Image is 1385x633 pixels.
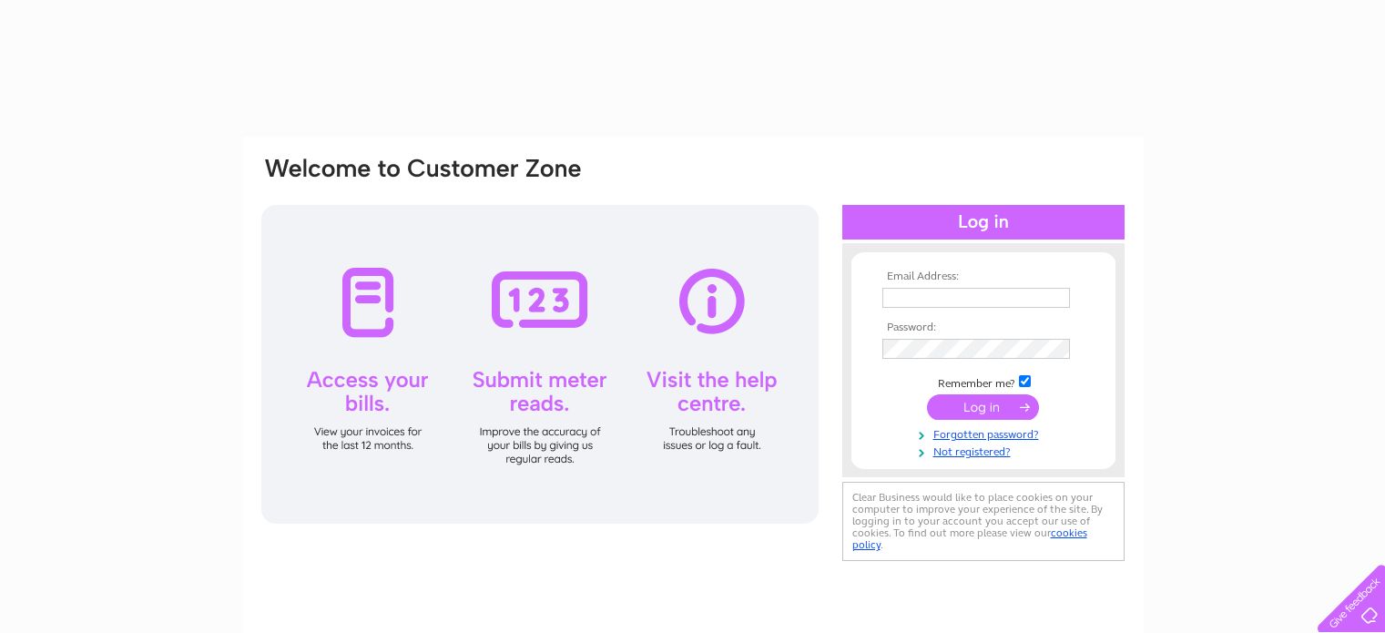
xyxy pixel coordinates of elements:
a: Not registered? [882,442,1089,459]
input: Submit [927,394,1039,420]
a: Forgotten password? [882,424,1089,442]
th: Password: [878,322,1089,334]
a: cookies policy [852,526,1087,551]
th: Email Address: [878,271,1089,283]
td: Remember me? [878,373,1089,391]
div: Clear Business would like to place cookies on your computer to improve your experience of the sit... [842,482,1125,561]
